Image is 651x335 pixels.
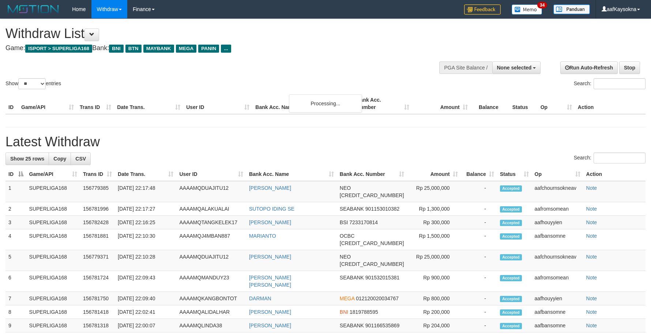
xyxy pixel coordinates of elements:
span: Copy 901153010382 to clipboard [365,206,399,212]
td: AAAAMQALAKUALAI [176,202,246,216]
td: - [461,250,497,271]
td: 1 [5,181,26,202]
a: Note [586,219,597,225]
span: Accepted [500,275,522,281]
td: AAAAMQJ4MBAN887 [176,229,246,250]
a: Note [586,323,597,328]
span: Copy 901166535869 to clipboard [365,323,399,328]
td: aafchournsokneav [532,250,583,271]
td: 156779385 [80,181,115,202]
td: Rp 200,000 [407,305,461,319]
span: NEO [340,254,351,260]
td: 156781750 [80,292,115,305]
td: aafromsomean [532,202,583,216]
span: Accepted [500,185,522,192]
th: Trans ID: activate to sort column ascending [80,167,115,181]
span: SEABANK [340,275,364,281]
td: 156781318 [80,319,115,332]
td: SUPERLIGA168 [26,292,80,305]
h4: Game: Bank: [5,45,427,52]
span: Accepted [500,254,522,260]
td: [DATE] 22:10:30 [115,229,176,250]
td: 2 [5,202,26,216]
th: ID [5,93,18,114]
span: ISPORT > SUPERLIGA168 [25,45,92,53]
span: Accepted [500,309,522,316]
td: [DATE] 22:02:41 [115,305,176,319]
span: SEABANK [340,323,364,328]
td: [DATE] 22:10:28 [115,250,176,271]
span: BNI [109,45,123,53]
th: Action [583,167,646,181]
th: Amount: activate to sort column ascending [407,167,461,181]
span: PANIN [198,45,219,53]
td: Rp 1,300,000 [407,202,461,216]
td: - [461,271,497,292]
label: Search: [574,78,646,89]
td: - [461,292,497,305]
span: 34 [537,2,547,8]
span: BNI [340,309,348,315]
select: Showentries [18,78,46,89]
td: 156781996 [80,202,115,216]
span: Accepted [500,233,522,240]
td: - [461,181,497,202]
td: aafchournsokneav [532,181,583,202]
td: 5 [5,250,26,271]
td: 6 [5,271,26,292]
label: Search: [574,153,646,163]
td: - [461,319,497,332]
td: SUPERLIGA168 [26,229,80,250]
button: None selected [492,61,541,74]
img: panduan.png [553,4,590,14]
img: Button%20Memo.svg [512,4,542,15]
td: - [461,216,497,229]
td: - [461,202,497,216]
td: - [461,305,497,319]
a: Note [586,309,597,315]
a: Run Auto-Refresh [560,61,618,74]
span: CSV [75,156,86,162]
a: Note [586,275,597,281]
a: [PERSON_NAME] [249,254,291,260]
td: Rp 204,000 [407,319,461,332]
td: 156782428 [80,216,115,229]
th: Date Trans.: activate to sort column ascending [115,167,176,181]
td: 7 [5,292,26,305]
a: Note [586,296,597,301]
span: NEO [340,185,351,191]
td: [DATE] 22:17:48 [115,181,176,202]
td: AAAAMQDUAJITU12 [176,181,246,202]
th: Status [509,93,538,114]
th: Amount [412,93,471,114]
span: MEGA [340,296,354,301]
td: aafbansomne [532,229,583,250]
a: CSV [71,153,91,165]
span: BSI [340,219,348,225]
div: PGA Site Balance / [439,61,492,74]
td: aafbansomne [532,305,583,319]
input: Search: [594,153,646,163]
a: [PERSON_NAME] [249,219,291,225]
th: Bank Acc. Name: activate to sort column ascending [246,167,337,181]
th: ID: activate to sort column descending [5,167,26,181]
td: AAAAMQMANDUY23 [176,271,246,292]
td: Rp 900,000 [407,271,461,292]
td: Rp 25,000,000 [407,181,461,202]
th: User ID [183,93,252,114]
input: Search: [594,78,646,89]
th: Bank Acc. Number [353,93,412,114]
th: Op [538,93,575,114]
h1: Withdraw List [5,26,427,41]
th: Balance [471,93,509,114]
span: Copy 5859457140486971 to clipboard [340,192,404,198]
td: Rp 25,000,000 [407,250,461,271]
span: Show 25 rows [10,156,44,162]
a: Note [586,206,597,212]
td: [DATE] 22:17:27 [115,202,176,216]
td: 156779371 [80,250,115,271]
th: Op: activate to sort column ascending [532,167,583,181]
td: 8 [5,305,26,319]
span: None selected [497,65,532,71]
a: [PERSON_NAME] [PERSON_NAME] [249,275,291,288]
